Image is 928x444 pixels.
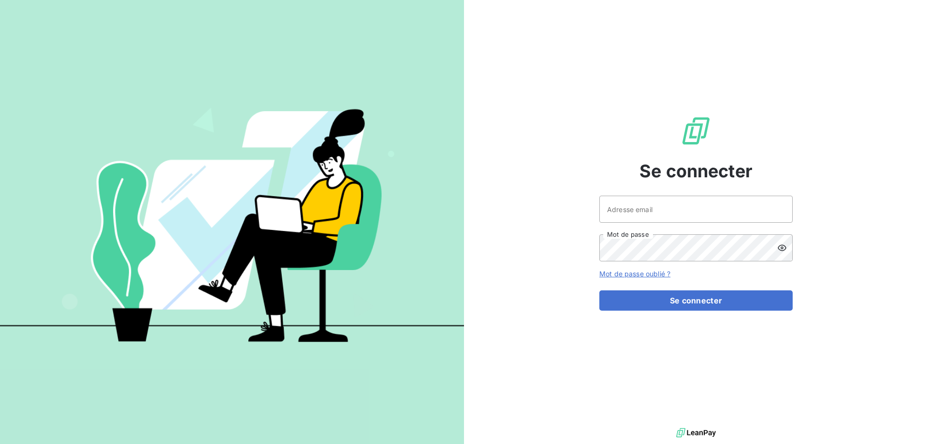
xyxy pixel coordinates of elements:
[599,196,793,223] input: placeholder
[681,115,711,146] img: Logo LeanPay
[676,426,716,440] img: logo
[599,290,793,311] button: Se connecter
[639,158,753,184] span: Se connecter
[599,270,670,278] a: Mot de passe oublié ?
